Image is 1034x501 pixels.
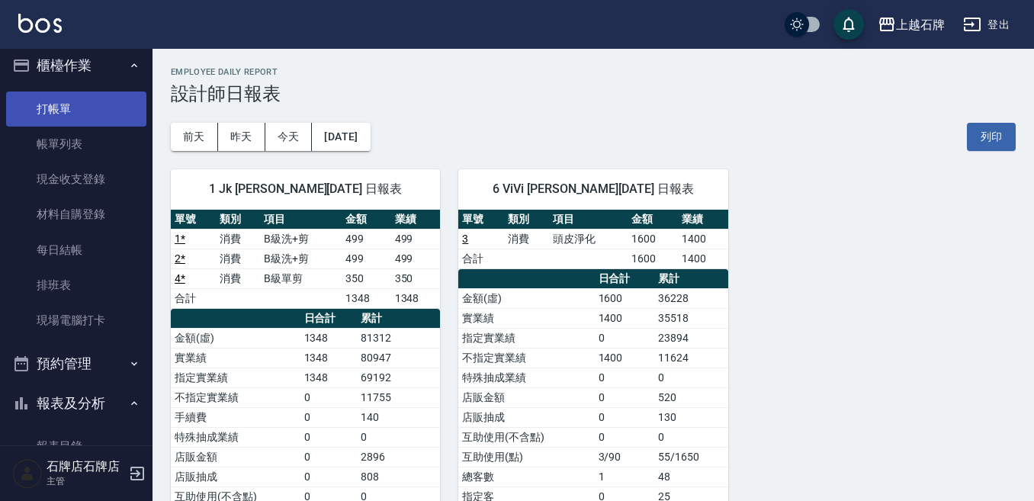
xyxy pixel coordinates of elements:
[458,210,503,230] th: 單號
[216,268,261,288] td: 消費
[6,303,146,338] a: 現場電腦打卡
[654,348,728,368] td: 11624
[462,233,468,245] a: 3
[357,368,440,387] td: 69192
[171,447,300,467] td: 店販金額
[458,288,594,308] td: 金額(虛)
[654,467,728,487] td: 48
[216,210,261,230] th: 類別
[171,328,300,348] td: 金額(虛)
[6,46,146,85] button: 櫃檯作業
[458,308,594,328] td: 實業績
[357,387,440,407] td: 11755
[391,210,441,230] th: 業績
[595,368,655,387] td: 0
[872,9,951,40] button: 上越石牌
[595,288,655,308] td: 1600
[357,407,440,427] td: 140
[18,14,62,33] img: Logo
[458,368,594,387] td: 特殊抽成業績
[458,407,594,427] td: 店販抽成
[504,229,549,249] td: 消費
[458,348,594,368] td: 不指定實業績
[628,229,678,249] td: 1600
[391,229,441,249] td: 499
[628,210,678,230] th: 金額
[47,459,124,474] h5: 石牌店石牌店
[458,447,594,467] td: 互助使用(點)
[504,210,549,230] th: 類別
[189,181,422,197] span: 1 Jk [PERSON_NAME][DATE] 日報表
[300,447,358,467] td: 0
[549,229,628,249] td: 頭皮淨化
[391,268,441,288] td: 350
[6,162,146,197] a: 現金收支登錄
[458,387,594,407] td: 店販金額
[957,11,1016,39] button: 登出
[595,348,655,368] td: 1400
[171,467,300,487] td: 店販抽成
[391,288,441,308] td: 1348
[896,15,945,34] div: 上越石牌
[595,328,655,348] td: 0
[595,387,655,407] td: 0
[967,123,1016,151] button: 列印
[678,249,728,268] td: 1400
[654,288,728,308] td: 36228
[171,210,216,230] th: 單號
[260,229,341,249] td: B級洗+剪
[300,309,358,329] th: 日合計
[654,407,728,427] td: 130
[458,328,594,348] td: 指定實業績
[216,229,261,249] td: 消費
[300,407,358,427] td: 0
[300,368,358,387] td: 1348
[342,268,391,288] td: 350
[300,328,358,348] td: 1348
[6,233,146,268] a: 每日結帳
[628,249,678,268] td: 1600
[654,447,728,467] td: 55/1650
[171,348,300,368] td: 實業績
[357,447,440,467] td: 2896
[265,123,313,151] button: 今天
[595,467,655,487] td: 1
[171,288,216,308] td: 合計
[595,427,655,447] td: 0
[342,249,391,268] td: 499
[300,427,358,447] td: 0
[171,407,300,427] td: 手續費
[391,249,441,268] td: 499
[654,387,728,407] td: 520
[654,269,728,289] th: 累計
[6,92,146,127] a: 打帳單
[312,123,370,151] button: [DATE]
[357,427,440,447] td: 0
[6,344,146,384] button: 預約管理
[171,427,300,447] td: 特殊抽成業績
[654,308,728,328] td: 35518
[678,229,728,249] td: 1400
[458,467,594,487] td: 總客數
[171,67,1016,77] h2: Employee Daily Report
[342,288,391,308] td: 1348
[357,467,440,487] td: 808
[654,427,728,447] td: 0
[300,348,358,368] td: 1348
[260,210,341,230] th: 項目
[595,407,655,427] td: 0
[300,467,358,487] td: 0
[595,447,655,467] td: 3/90
[654,328,728,348] td: 23894
[260,268,341,288] td: B級單剪
[171,210,440,309] table: a dense table
[549,210,628,230] th: 項目
[218,123,265,151] button: 昨天
[171,368,300,387] td: 指定實業績
[171,123,218,151] button: 前天
[171,387,300,407] td: 不指定實業績
[47,474,124,488] p: 主管
[6,429,146,464] a: 報表目錄
[6,197,146,232] a: 材料自購登錄
[357,309,440,329] th: 累計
